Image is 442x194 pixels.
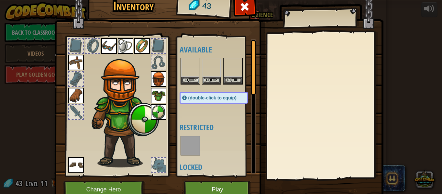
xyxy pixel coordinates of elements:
img: portrait.png [68,88,84,103]
img: portrait.png [101,38,117,54]
img: portrait.png [151,104,166,120]
img: female.png [89,48,159,167]
button: Equip [203,77,221,84]
img: portrait.png [68,157,84,173]
h4: Restricted [180,123,261,131]
img: portrait.png [134,38,150,54]
img: portrait.png [151,71,166,87]
button: Equip [181,77,199,84]
h4: Locked [180,163,261,171]
img: portrait.png [118,38,133,54]
img: portrait.png [68,55,84,70]
span: (double-click to equip) [188,95,237,100]
img: portrait.png [151,88,166,103]
h4: Available [180,45,261,54]
button: Equip [224,77,242,84]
